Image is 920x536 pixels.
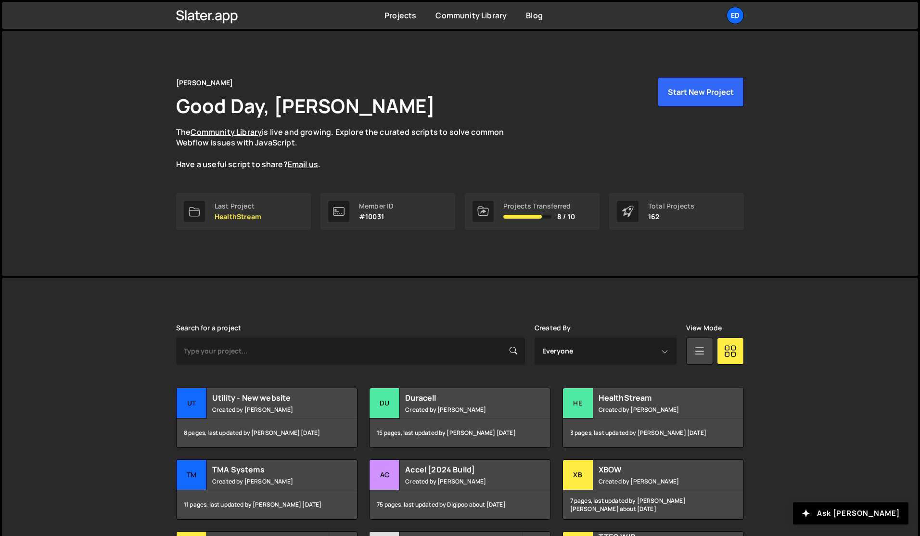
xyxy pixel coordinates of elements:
[563,388,593,418] div: He
[648,202,694,210] div: Total Projects
[215,213,261,221] p: HealthStream
[212,464,328,475] h2: TMA Systems
[369,459,550,520] a: Ac Accel [2024 Build] Created by [PERSON_NAME] 75 pages, last updated by Digipop about [DATE]
[369,388,550,448] a: Du Duracell Created by [PERSON_NAME] 15 pages, last updated by [PERSON_NAME] [DATE]
[503,202,575,210] div: Projects Transferred
[177,490,357,519] div: 11 pages, last updated by [PERSON_NAME] [DATE]
[370,460,400,490] div: Ac
[562,459,744,520] a: XB XBOW Created by [PERSON_NAME] 7 pages, last updated by [PERSON_NAME] [PERSON_NAME] about [DATE]
[535,324,571,332] label: Created By
[405,405,521,414] small: Created by [PERSON_NAME]
[563,460,593,490] div: XB
[793,502,908,524] button: Ask [PERSON_NAME]
[526,10,543,21] a: Blog
[176,127,523,170] p: The is live and growing. Explore the curated scripts to solve common Webflow issues with JavaScri...
[648,213,694,221] p: 162
[727,7,744,24] a: Ed
[557,213,575,221] span: 8 / 10
[370,490,550,519] div: 75 pages, last updated by Digipop about [DATE]
[288,159,318,170] a: Email us
[658,77,744,107] button: Start New Project
[215,202,261,210] div: Last Project
[370,388,400,418] div: Du
[176,324,241,332] label: Search for a project
[191,127,262,137] a: Community Library
[370,418,550,447] div: 15 pages, last updated by [PERSON_NAME] [DATE]
[212,477,328,485] small: Created by [PERSON_NAME]
[177,460,207,490] div: TM
[686,324,722,332] label: View Mode
[563,418,743,447] div: 3 pages, last updated by [PERSON_NAME] [DATE]
[599,477,715,485] small: Created by [PERSON_NAME]
[435,10,507,21] a: Community Library
[359,213,394,221] p: #10031
[177,388,207,418] div: Ut
[405,392,521,403] h2: Duracell
[405,477,521,485] small: Created by [PERSON_NAME]
[599,405,715,414] small: Created by [PERSON_NAME]
[176,92,435,119] h1: Good Day, [PERSON_NAME]
[176,388,358,448] a: Ut Utility - New website Created by [PERSON_NAME] 8 pages, last updated by [PERSON_NAME] [DATE]
[176,193,311,230] a: Last Project HealthStream
[212,392,328,403] h2: Utility - New website
[599,464,715,475] h2: XBOW
[599,392,715,403] h2: HealthStream
[359,202,394,210] div: Member ID
[384,10,416,21] a: Projects
[176,77,233,89] div: [PERSON_NAME]
[176,338,525,365] input: Type your project...
[563,490,743,519] div: 7 pages, last updated by [PERSON_NAME] [PERSON_NAME] about [DATE]
[212,405,328,414] small: Created by [PERSON_NAME]
[177,418,357,447] div: 8 pages, last updated by [PERSON_NAME] [DATE]
[405,464,521,475] h2: Accel [2024 Build]
[562,388,744,448] a: He HealthStream Created by [PERSON_NAME] 3 pages, last updated by [PERSON_NAME] [DATE]
[176,459,358,520] a: TM TMA Systems Created by [PERSON_NAME] 11 pages, last updated by [PERSON_NAME] [DATE]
